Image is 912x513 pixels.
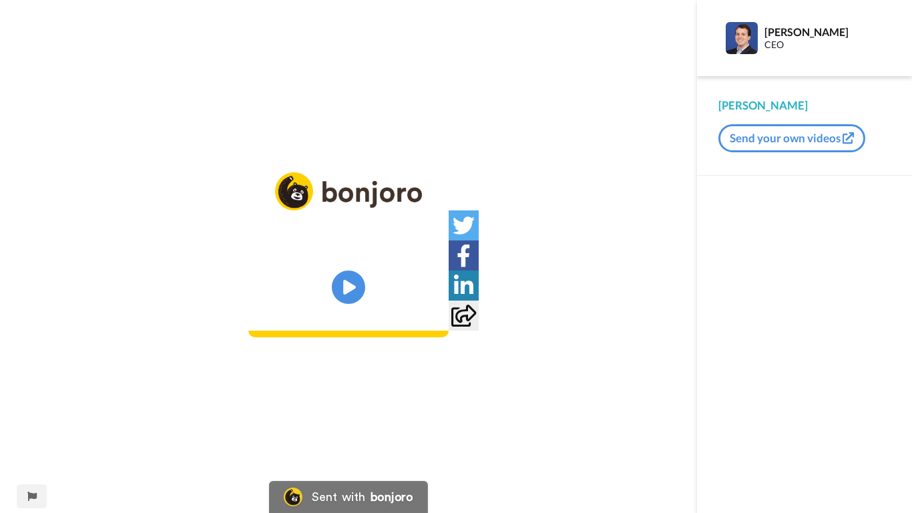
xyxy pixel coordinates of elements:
div: [PERSON_NAME] [718,98,891,114]
img: Bonjoro Logo [284,488,302,506]
button: Send your own videos [718,124,865,152]
a: Bonjoro LogoSent withbonjoro [269,481,428,513]
img: logo_full.png [275,172,422,210]
div: bonjoro [371,491,413,503]
div: [PERSON_NAME] [764,25,890,38]
img: Full screen [423,305,437,319]
div: Sent with [312,491,365,503]
div: CEO [764,39,890,51]
img: Profile Image [726,22,758,54]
